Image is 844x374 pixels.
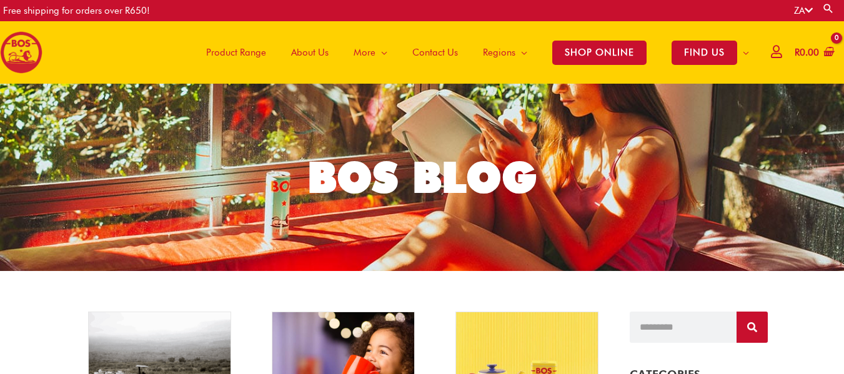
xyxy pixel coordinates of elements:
[795,47,800,58] span: R
[79,148,765,207] h1: BOS BLOG
[552,41,647,65] span: SHOP ONLINE
[206,34,266,71] span: Product Range
[822,2,835,14] a: Search button
[672,41,737,65] span: FIND US
[354,34,375,71] span: More
[737,312,768,343] button: Search
[341,21,400,84] a: More
[194,21,279,84] a: Product Range
[792,39,835,67] a: View Shopping Cart, empty
[184,21,762,84] nav: Site Navigation
[540,21,659,84] a: SHOP ONLINE
[412,34,458,71] span: Contact Us
[279,21,341,84] a: About Us
[483,34,515,71] span: Regions
[470,21,540,84] a: Regions
[400,21,470,84] a: Contact Us
[795,47,819,58] bdi: 0.00
[794,5,813,16] a: ZA
[291,34,329,71] span: About Us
